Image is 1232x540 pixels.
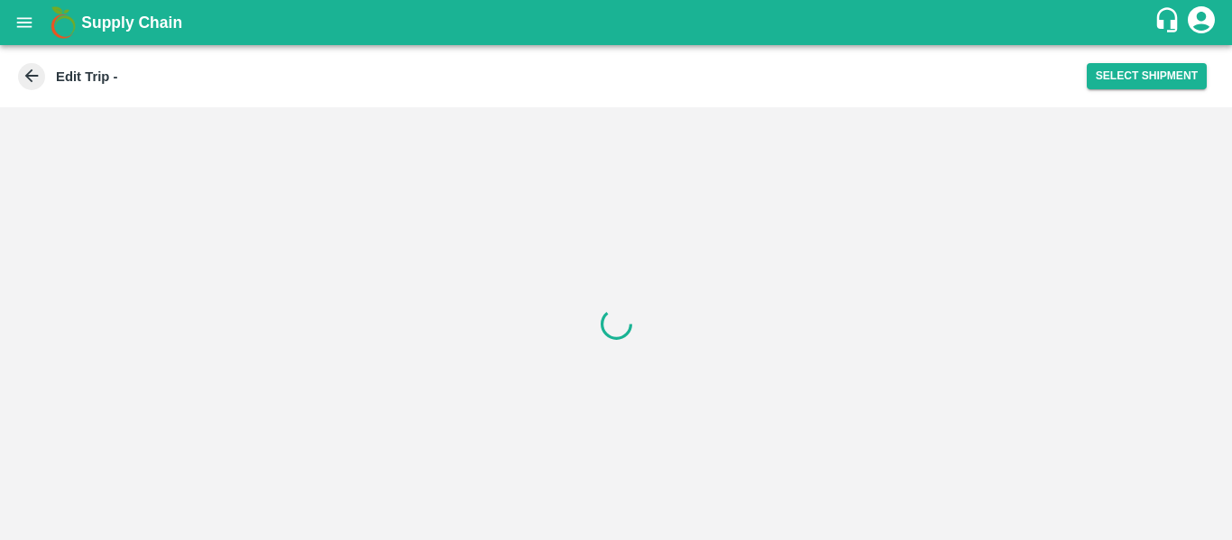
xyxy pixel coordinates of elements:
b: Supply Chain [81,14,182,32]
div: account of current user [1185,4,1218,41]
div: customer-support [1154,6,1185,39]
b: Edit Trip - [56,69,117,84]
img: logo [45,5,81,41]
button: open drawer [4,2,45,43]
a: Supply Chain [81,10,1154,35]
button: Select Shipment [1087,63,1207,89]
